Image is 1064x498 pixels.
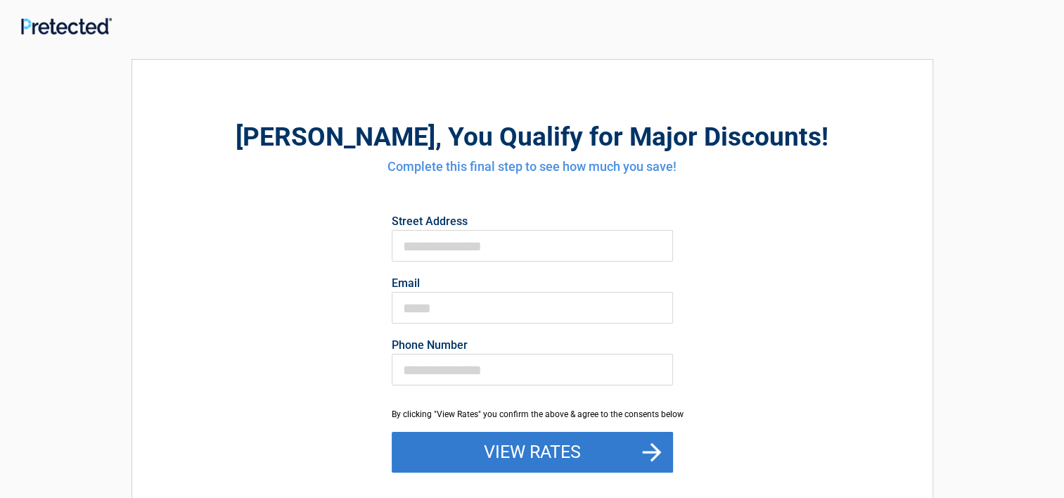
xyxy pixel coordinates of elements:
label: Email [392,278,673,289]
button: View Rates [392,432,673,473]
label: Street Address [392,216,673,227]
span: [PERSON_NAME] [236,122,435,152]
h4: Complete this final step to see how much you save! [210,158,855,176]
div: By clicking "View Rates" you confirm the above & agree to the consents below [392,408,673,421]
img: Main Logo [21,18,112,34]
label: Phone Number [392,340,673,351]
h2: , You Qualify for Major Discounts! [210,120,855,154]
